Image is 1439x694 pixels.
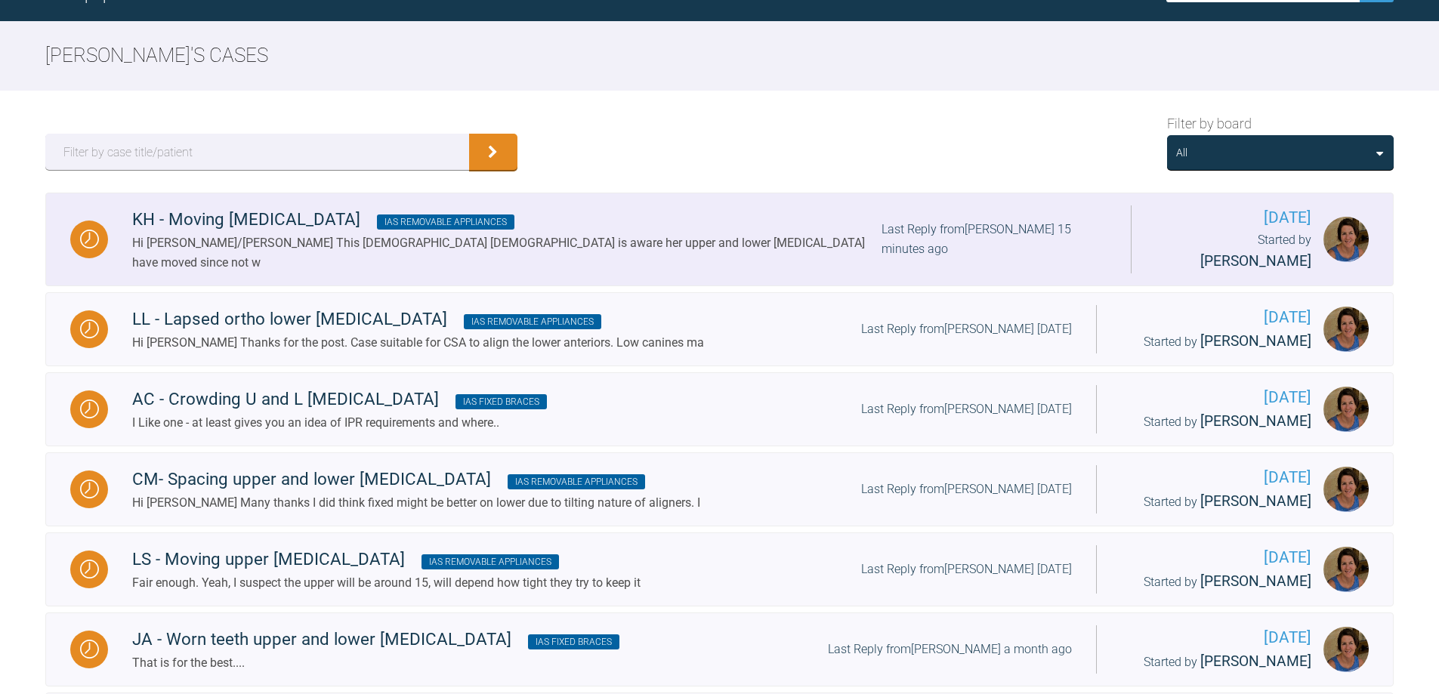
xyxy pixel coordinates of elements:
img: Waiting [80,319,99,338]
div: AC - Crowding U and L [MEDICAL_DATA] [132,386,547,413]
img: Margaret De Verteuil [1323,217,1369,262]
div: Hi [PERSON_NAME] Thanks for the post. Case suitable for CSA to align the lower anteriors. Low can... [132,333,704,353]
span: IAS Removable Appliances [508,474,645,489]
span: [DATE] [1121,625,1311,650]
a: WaitingLS - Moving upper [MEDICAL_DATA] IAS Removable AppliancesFair enough. Yeah, I suspect the ... [45,532,1394,606]
img: Waiting [80,640,99,659]
div: CM- Spacing upper and lower [MEDICAL_DATA] [132,466,700,493]
span: [DATE] [1121,305,1311,330]
span: IAS Fixed Braces [528,634,619,649]
div: Fair enough. Yeah, I suspect the upper will be around 15, will depend how tight they try to keep it [132,573,641,593]
div: Last Reply from [PERSON_NAME] 15 minutes ago [882,220,1107,258]
img: Waiting [80,399,99,418]
img: Waiting [80,560,99,578]
img: Waiting [80,230,99,248]
img: Waiting [80,480,99,498]
div: Hi [PERSON_NAME]/[PERSON_NAME] This [DEMOGRAPHIC_DATA] [DEMOGRAPHIC_DATA] is aware her upper and ... [132,233,882,272]
div: Started by [1121,410,1311,433]
span: [DATE] [1156,205,1311,230]
span: [PERSON_NAME] [1200,252,1311,270]
div: Started by [1121,490,1311,514]
img: Margaret De Verteuil [1323,467,1369,512]
img: Margaret De Verteuil [1323,307,1369,352]
div: LL - Lapsed ortho lower [MEDICAL_DATA] [132,306,704,333]
span: Filter by board [1167,113,1252,135]
div: Started by [1121,330,1311,353]
a: WaitingCM- Spacing upper and lower [MEDICAL_DATA] IAS Removable AppliancesHi [PERSON_NAME] Many t... [45,452,1394,526]
img: Margaret De Verteuil [1323,547,1369,592]
span: IAS Removable Appliances [464,314,601,329]
img: Margaret De Verteuil [1323,627,1369,672]
div: Started by [1121,570,1311,594]
div: That is for the best.... [132,653,619,673]
div: Last Reply from [PERSON_NAME] [DATE] [861,480,1072,499]
span: IAS Removable Appliances [422,554,559,569]
span: IAS Fixed Braces [455,394,547,409]
span: [PERSON_NAME] [1200,572,1311,590]
div: Hi [PERSON_NAME] Many thanks I did think fixed might be better on lower due to tilting nature of ... [132,493,700,513]
a: WaitingAC - Crowding U and L [MEDICAL_DATA] IAS Fixed BracesI Like one - at least gives you an id... [45,372,1394,446]
div: Last Reply from [PERSON_NAME] a month ago [828,640,1072,659]
span: [DATE] [1121,545,1311,570]
div: LS - Moving upper [MEDICAL_DATA] [132,546,641,573]
h2: [PERSON_NAME] 's Cases [45,40,1394,72]
div: All [1176,144,1187,161]
a: WaitingJA - Worn teeth upper and lower [MEDICAL_DATA] IAS Fixed BracesThat is for the best....Las... [45,612,1394,686]
a: WaitingLL - Lapsed ortho lower [MEDICAL_DATA] IAS Removable AppliancesHi [PERSON_NAME] Thanks for... [45,292,1394,366]
a: WaitingKH - Moving [MEDICAL_DATA] IAS Removable AppliancesHi [PERSON_NAME]/[PERSON_NAME] This [DE... [45,193,1394,286]
div: Last Reply from [PERSON_NAME] [DATE] [861,560,1072,579]
div: KH - Moving [MEDICAL_DATA] [132,206,882,233]
div: I Like one - at least gives you an idea of IPR requirements and where.. [132,413,547,433]
span: [PERSON_NAME] [1200,492,1311,510]
div: Started by [1156,230,1311,273]
div: JA - Worn teeth upper and lower [MEDICAL_DATA] [132,626,619,653]
span: [DATE] [1121,385,1311,410]
span: [DATE] [1121,465,1311,490]
div: Last Reply from [PERSON_NAME] [DATE] [861,399,1072,419]
span: [PERSON_NAME] [1200,332,1311,350]
span: [PERSON_NAME] [1200,652,1311,670]
img: Margaret De Verteuil [1323,387,1369,432]
span: [PERSON_NAME] [1200,412,1311,430]
div: Last Reply from [PERSON_NAME] [DATE] [861,319,1072,339]
span: IAS Removable Appliances [377,214,514,230]
input: Filter by case title/patient [45,134,469,170]
div: Started by [1121,650,1311,674]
